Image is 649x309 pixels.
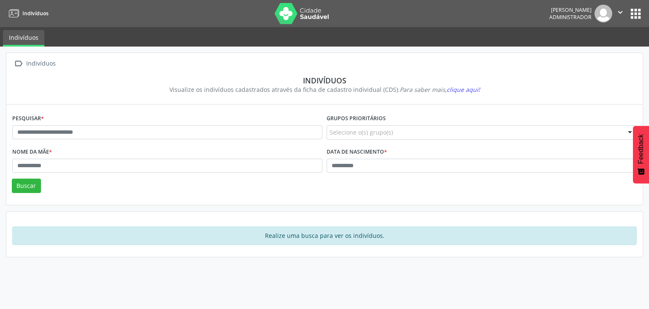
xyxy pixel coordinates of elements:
[612,5,628,22] button: 
[18,85,631,94] div: Visualize os indivíduos cadastrados através da ficha de cadastro individual (CDS).
[25,58,57,70] div: Indivíduos
[628,6,643,21] button: apps
[6,6,49,20] a: Indivíduos
[637,134,645,164] span: Feedback
[327,112,386,125] label: Grupos prioritários
[22,10,49,17] span: Indivíduos
[633,126,649,183] button: Feedback - Mostrar pesquisa
[616,8,625,17] i: 
[330,128,393,137] span: Selecione o(s) grupo(s)
[12,226,637,245] div: Realize uma busca para ver os indivíduos.
[3,30,44,47] a: Indivíduos
[327,146,387,159] label: Data de nascimento
[549,6,592,14] div: [PERSON_NAME]
[12,179,41,193] button: Buscar
[549,14,592,21] span: Administrador
[594,5,612,22] img: img
[18,76,631,85] div: Indivíduos
[400,86,480,94] i: Para saber mais,
[12,112,44,125] label: Pesquisar
[12,58,25,70] i: 
[447,86,480,94] span: clique aqui!
[12,58,57,70] a:  Indivíduos
[12,146,52,159] label: Nome da mãe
